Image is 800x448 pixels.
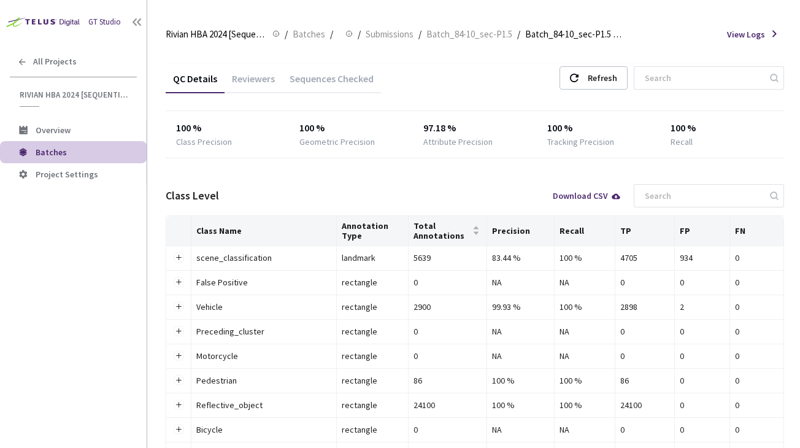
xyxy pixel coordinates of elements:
div: 4705 [620,251,669,265]
div: 2898 [620,300,669,314]
div: NA [560,349,610,363]
button: Expand row [174,277,183,287]
div: Class Precision [176,136,232,148]
div: scene_classification [196,251,331,265]
div: rectangle [342,423,402,436]
div: 0 [735,276,779,289]
div: 0 [620,325,669,338]
span: Rivian HBA 2024 [Sequential] [166,27,265,42]
div: 0 [413,325,482,338]
div: 100 % [560,398,610,412]
div: 0 [735,349,779,363]
div: Class Level [166,188,219,204]
div: NA [492,325,549,338]
div: Recall [671,136,693,148]
div: 0 [735,300,779,314]
div: Bicycle [196,423,331,436]
div: Attribute Precision [423,136,493,148]
div: rectangle [342,300,402,314]
th: Precision [487,216,555,246]
span: All Projects [33,56,77,67]
li: / [330,27,333,42]
div: rectangle [342,374,402,387]
div: 0 [680,374,725,387]
div: Pedestrian [196,374,331,387]
button: Expand row [174,400,183,410]
button: Expand row [174,302,183,312]
div: 0 [680,423,725,436]
th: Class Name [191,216,337,246]
div: 0 [735,374,779,387]
div: rectangle [342,276,402,289]
div: landmark [342,251,402,265]
span: Project Settings [36,169,98,180]
div: 86 [413,374,482,387]
div: Reviewers [225,72,282,93]
div: NA [560,325,610,338]
div: 0 [413,349,482,363]
div: NA [492,423,549,436]
div: Vehicle [196,300,331,314]
div: 100 % [492,374,549,387]
div: 0 [620,423,669,436]
li: / [418,27,421,42]
div: False Positive [196,276,331,289]
span: Total Annotations [413,221,471,241]
div: 0 [680,325,725,338]
div: NA [560,423,610,436]
span: Batches [293,27,325,42]
button: Expand row [174,253,183,263]
button: Expand row [174,376,183,385]
button: Expand row [174,425,183,434]
a: Batch_84-10_sec-P1.5 [424,27,515,41]
div: Tracking Precision [547,136,614,148]
input: Search [637,185,768,207]
div: GT Studio [88,17,121,28]
div: Refresh [588,67,617,89]
li: / [517,27,520,42]
div: Download CSV [553,191,621,200]
span: Overview [36,125,71,136]
div: 97.18 % [423,121,526,136]
div: 100 % [299,121,402,136]
div: 100 % [560,300,610,314]
div: 934 [680,251,725,265]
th: FP [675,216,730,246]
div: Preceding_cluster [196,325,331,338]
span: Rivian HBA 2024 [Sequential] [20,90,129,100]
div: Motorcycle [196,349,331,363]
a: Batches [290,27,328,41]
div: 100 % [560,374,610,387]
div: 0 [413,276,482,289]
th: FN [730,216,784,246]
div: 24100 [620,398,669,412]
div: 0 [680,349,725,363]
li: / [358,27,361,42]
div: 2900 [413,300,482,314]
div: 86 [620,374,669,387]
span: Batch_84-10_sec-P1.5 QC - [DATE] [525,27,625,42]
span: View Logs [727,28,765,41]
li: / [285,27,288,42]
div: 100 % [547,121,650,136]
th: Recall [555,216,615,246]
div: 24100 [413,398,482,412]
div: 0 [735,423,779,436]
th: Total Annotations [409,216,488,246]
div: 83.44 % [492,251,549,265]
button: Expand row [174,326,183,336]
div: Geometric Precision [299,136,375,148]
div: NA [560,276,610,289]
div: 0 [680,398,725,412]
div: 0 [413,423,482,436]
div: 0 [680,276,725,289]
div: Reflective_object [196,398,331,412]
span: Submissions [366,27,413,42]
div: 0 [620,349,669,363]
div: QC Details [166,72,225,93]
div: 99.93 % [492,300,549,314]
div: 100 % [492,398,549,412]
div: 2 [680,300,725,314]
div: 0 [735,251,779,265]
div: Sequences Checked [282,72,381,93]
